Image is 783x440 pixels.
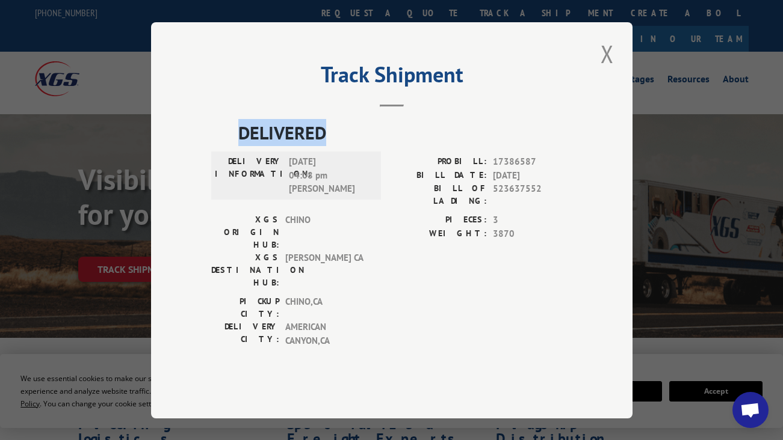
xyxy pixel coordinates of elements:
[493,227,572,240] span: 3870
[211,320,279,347] label: DELIVERY CITY:
[285,251,367,289] span: [PERSON_NAME] CA
[392,182,487,207] label: BILL OF LADING:
[211,251,279,289] label: XGS DESTINATION HUB:
[285,320,367,347] span: AMERICAN CANYON , CA
[392,213,487,227] label: PIECES:
[493,182,572,207] span: 523637552
[493,213,572,227] span: 3
[392,168,487,182] label: BILL DATE:
[215,155,283,196] label: DELIVERY INFORMATION:
[285,295,367,320] span: CHINO , CA
[493,155,572,169] span: 17386587
[597,37,617,70] button: Close modal
[238,119,572,146] span: DELIVERED
[211,66,572,89] h2: Track Shipment
[289,155,370,196] span: [DATE] 04:08 pm [PERSON_NAME]
[211,295,279,320] label: PICKUP CITY:
[392,227,487,240] label: WEIGHT:
[392,155,487,169] label: PROBILL:
[732,392,769,428] a: Open chat
[493,168,572,182] span: [DATE]
[285,213,367,251] span: CHINO
[211,213,279,251] label: XGS ORIGIN HUB:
